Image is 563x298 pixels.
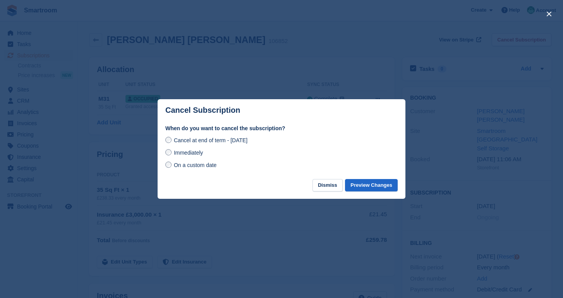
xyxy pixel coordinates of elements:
[174,162,217,168] span: On a custom date
[543,8,555,20] button: close
[174,137,247,143] span: Cancel at end of term - [DATE]
[312,179,343,192] button: Dismiss
[165,162,172,168] input: On a custom date
[165,149,172,155] input: Immediately
[345,179,398,192] button: Preview Changes
[165,124,398,133] label: When do you want to cancel the subscription?
[174,150,203,156] span: Immediately
[165,106,240,115] p: Cancel Subscription
[165,137,172,143] input: Cancel at end of term - [DATE]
